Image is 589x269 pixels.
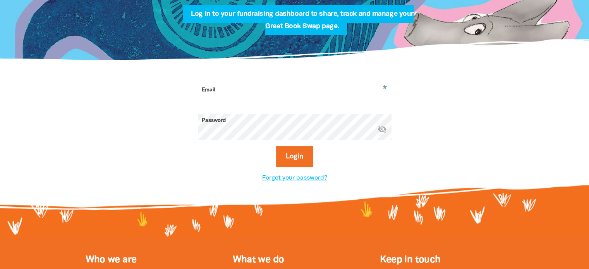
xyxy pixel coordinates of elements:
[86,255,137,264] a: Who we are
[232,255,284,264] a: What we do
[191,11,413,35] span: Log in to your fundraising dashboard to share, track and manage your Great Book Swap page.
[378,124,387,134] i: Hide password
[276,146,313,167] button: Login
[378,124,387,135] button: visibility_off
[380,255,440,264] span: Keep in touch
[262,175,327,181] a: Forgot your password?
